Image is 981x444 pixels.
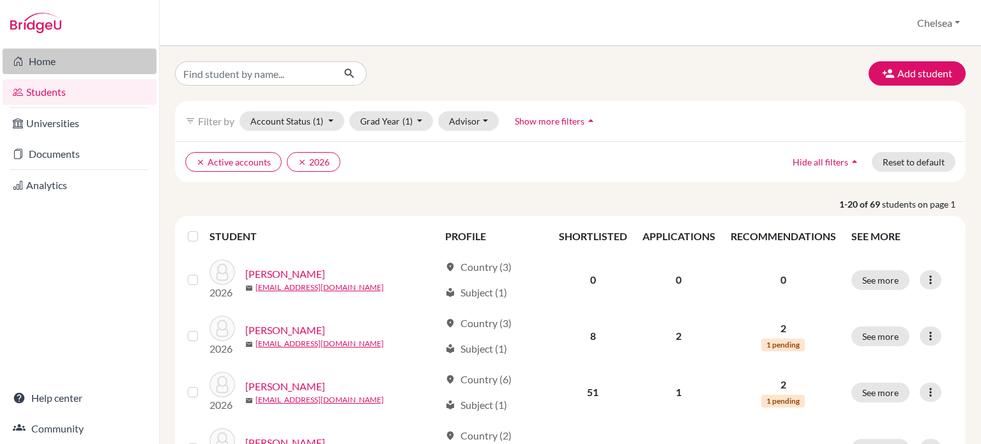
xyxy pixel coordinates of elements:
[851,383,909,402] button: See more
[445,316,512,331] div: Country (3)
[731,321,836,336] p: 2
[245,397,253,404] span: mail
[882,197,966,211] span: students on page 1
[911,11,966,35] button: Chelsea
[209,397,235,413] p: 2026
[437,221,551,252] th: PROFILE
[445,374,455,385] span: location_on
[851,270,909,290] button: See more
[515,116,584,126] span: Show more filters
[209,259,235,285] img: Andrade, Gabriela
[185,152,282,172] button: clearActive accounts
[3,416,156,441] a: Community
[3,79,156,105] a: Students
[209,372,235,397] img: Bergallo, Ignacio
[851,326,909,346] button: See more
[761,339,805,351] span: 1 pending
[3,49,156,74] a: Home
[869,61,966,86] button: Add student
[723,221,844,252] th: RECOMMENDATIONS
[844,221,961,252] th: SEE MORE
[584,114,597,127] i: arrow_drop_up
[731,272,836,287] p: 0
[872,152,955,172] button: Reset to default
[209,316,235,341] img: Andrade, Maya
[255,282,384,293] a: [EMAIL_ADDRESS][DOMAIN_NAME]
[240,111,344,131] button: Account Status(1)
[445,341,507,356] div: Subject (1)
[635,308,723,364] td: 2
[438,111,499,131] button: Advisor
[287,152,340,172] button: clear2026
[445,285,507,300] div: Subject (1)
[209,285,235,300] p: 2026
[504,111,608,131] button: Show more filtersarrow_drop_up
[782,152,872,172] button: Hide all filtersarrow_drop_up
[175,61,333,86] input: Find student by name...
[551,252,635,308] td: 0
[245,379,325,394] a: [PERSON_NAME]
[551,308,635,364] td: 8
[3,141,156,167] a: Documents
[245,341,253,348] span: mail
[445,400,455,410] span: local_library
[839,197,882,211] strong: 1-20 of 69
[402,116,413,126] span: (1)
[635,221,723,252] th: APPLICATIONS
[298,158,307,167] i: clear
[185,116,195,126] i: filter_list
[551,221,635,252] th: SHORTLISTED
[445,428,512,443] div: Country (2)
[761,395,805,408] span: 1 pending
[445,372,512,387] div: Country (6)
[349,111,434,131] button: Grad Year(1)
[209,221,437,252] th: STUDENT
[445,259,512,275] div: Country (3)
[445,344,455,354] span: local_library
[245,323,325,338] a: [PERSON_NAME]
[3,385,156,411] a: Help center
[635,252,723,308] td: 0
[196,158,205,167] i: clear
[209,341,235,356] p: 2026
[445,431,455,441] span: location_on
[198,115,234,127] span: Filter by
[445,287,455,298] span: local_library
[731,377,836,392] p: 2
[551,364,635,420] td: 51
[445,397,507,413] div: Subject (1)
[255,338,384,349] a: [EMAIL_ADDRESS][DOMAIN_NAME]
[245,266,325,282] a: [PERSON_NAME]
[3,172,156,198] a: Analytics
[793,157,848,167] span: Hide all filters
[445,262,455,272] span: location_on
[635,364,723,420] td: 1
[313,116,323,126] span: (1)
[848,155,861,168] i: arrow_drop_up
[255,394,384,406] a: [EMAIL_ADDRESS][DOMAIN_NAME]
[245,284,253,292] span: mail
[445,318,455,328] span: location_on
[10,13,61,33] img: Bridge-U
[3,111,156,136] a: Universities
